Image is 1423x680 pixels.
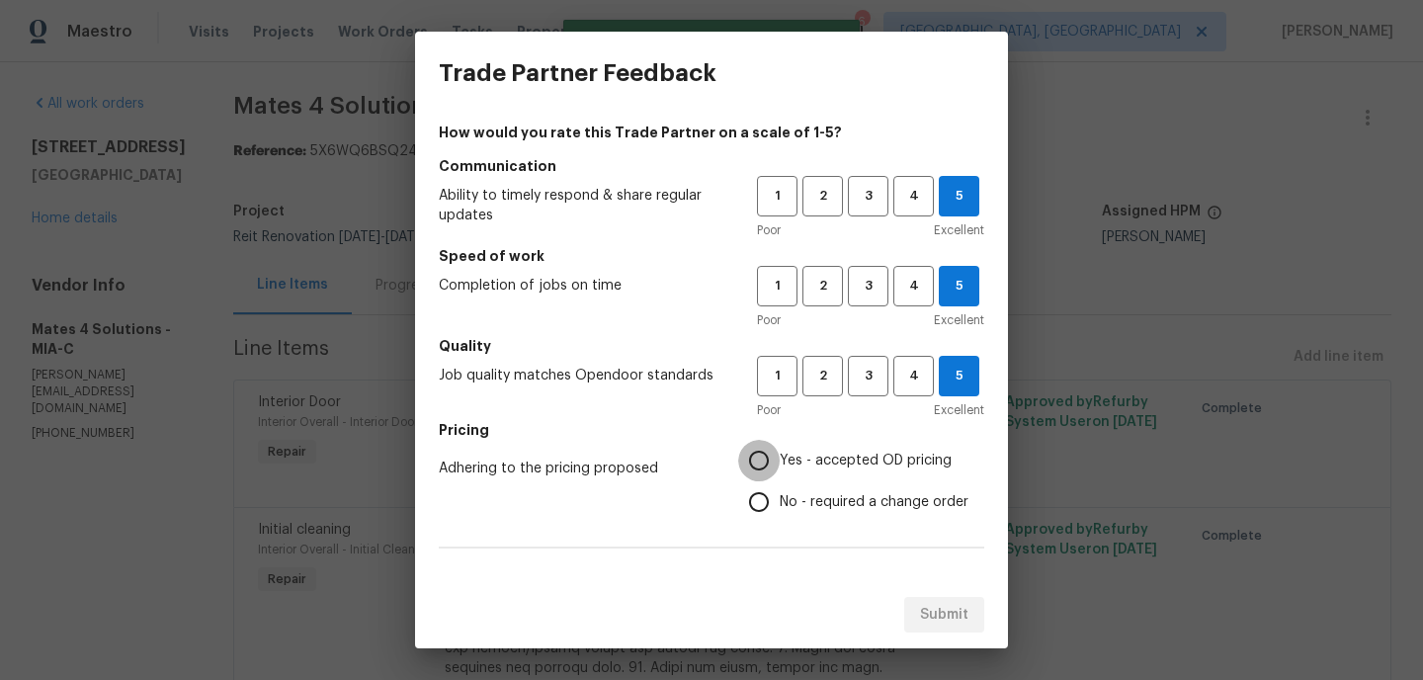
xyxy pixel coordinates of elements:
[939,176,979,216] button: 5
[439,336,984,356] h5: Quality
[893,266,934,306] button: 4
[759,185,795,208] span: 1
[780,451,952,471] span: Yes - accepted OD pricing
[439,156,984,176] h5: Communication
[895,185,932,208] span: 4
[759,275,795,297] span: 1
[895,365,932,387] span: 4
[439,246,984,266] h5: Speed of work
[893,356,934,396] button: 4
[940,275,978,297] span: 5
[804,365,841,387] span: 2
[439,276,725,296] span: Completion of jobs on time
[759,365,795,387] span: 1
[848,266,888,306] button: 3
[757,176,797,216] button: 1
[804,275,841,297] span: 2
[439,459,717,478] span: Adhering to the pricing proposed
[934,310,984,330] span: Excellent
[802,266,843,306] button: 2
[757,400,781,420] span: Poor
[757,266,797,306] button: 1
[850,275,886,297] span: 3
[939,266,979,306] button: 5
[757,310,781,330] span: Poor
[749,440,984,523] div: Pricing
[895,275,932,297] span: 4
[850,185,886,208] span: 3
[439,123,984,142] h4: How would you rate this Trade Partner on a scale of 1-5?
[940,185,978,208] span: 5
[934,400,984,420] span: Excellent
[439,59,716,87] h3: Trade Partner Feedback
[802,356,843,396] button: 2
[848,356,888,396] button: 3
[893,176,934,216] button: 4
[802,176,843,216] button: 2
[757,220,781,240] span: Poor
[848,176,888,216] button: 3
[850,365,886,387] span: 3
[439,186,725,225] span: Ability to timely respond & share regular updates
[780,492,968,513] span: No - required a change order
[939,356,979,396] button: 5
[934,220,984,240] span: Excellent
[757,356,797,396] button: 1
[804,185,841,208] span: 2
[439,420,984,440] h5: Pricing
[940,365,978,387] span: 5
[439,366,725,385] span: Job quality matches Opendoor standards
